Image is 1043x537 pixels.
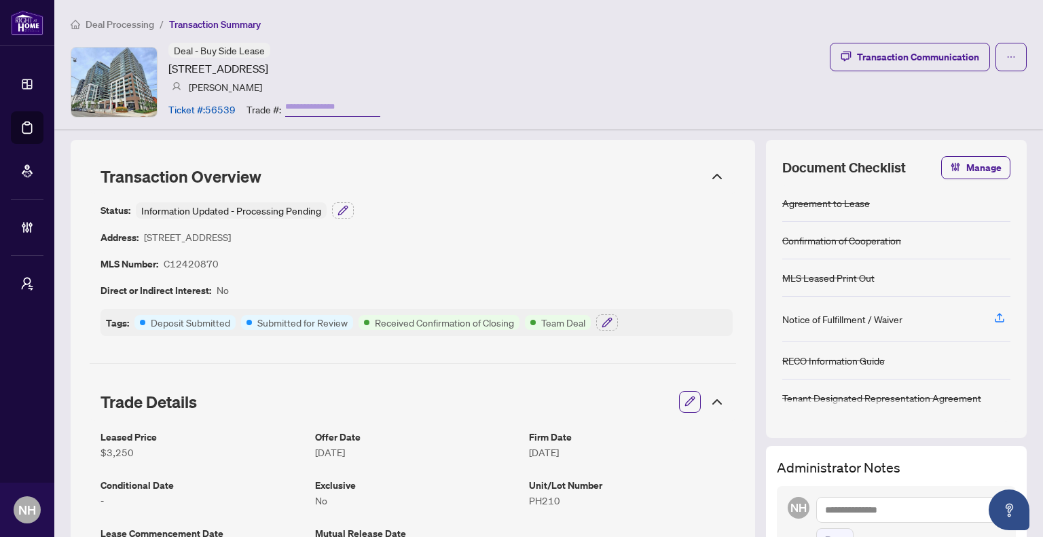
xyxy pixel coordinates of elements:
[782,196,870,210] div: Agreement to Lease
[168,60,268,77] article: [STREET_ADDRESS]
[160,16,164,32] li: /
[782,312,902,327] div: Notice of Fulfillment / Waiver
[315,445,519,460] article: [DATE]
[989,489,1029,530] button: Open asap
[136,202,327,219] div: Information Updated - Processing Pending
[100,229,139,245] article: Address:
[529,429,733,445] article: Firm Date
[144,229,231,245] article: [STREET_ADDRESS]
[529,493,733,508] article: PH210
[782,390,981,405] div: Tenant Designated Representation Agreement
[782,233,901,248] div: Confirmation of Cooperation
[790,499,807,517] span: NH
[100,429,304,445] article: Leased Price
[257,315,348,330] article: Submitted for Review
[164,256,219,272] article: C12420870
[100,392,197,412] span: Trade Details
[100,256,158,272] article: MLS Number:
[100,477,304,493] article: Conditional Date
[100,202,130,219] article: Status:
[86,18,154,31] span: Deal Processing
[941,156,1010,179] button: Manage
[782,353,885,368] div: RECO Information Guide
[857,46,979,68] div: Transaction Communication
[100,166,261,187] span: Transaction Overview
[246,102,281,117] article: Trade #:
[830,43,990,71] button: Transaction Communication
[529,445,733,460] article: [DATE]
[100,493,304,508] article: -
[20,277,34,291] span: user-switch
[71,20,80,29] span: home
[541,315,585,330] article: Team Deal
[1006,52,1016,62] span: ellipsis
[315,429,519,445] article: Offer Date
[18,500,36,519] span: NH
[217,282,229,298] article: No
[174,44,265,56] span: Deal - Buy Side Lease
[189,79,262,94] article: [PERSON_NAME]
[71,48,157,117] img: IMG-C12420870_1.jpg
[315,493,519,508] article: No
[782,158,906,177] span: Document Checklist
[782,270,875,285] div: MLS Leased Print Out
[315,477,519,493] article: Exclusive
[169,18,261,31] span: Transaction Summary
[168,102,236,117] article: Ticket #: 56539
[106,315,129,331] article: Tags:
[172,82,181,92] img: svg%3e
[375,315,514,330] article: Received Confirmation of Closing
[90,159,736,194] div: Transaction Overview
[966,157,1002,179] span: Manage
[100,282,211,298] article: Direct or Indirect Interest:
[11,10,43,35] img: logo
[151,315,230,330] article: Deposit Submitted
[529,477,733,493] article: Unit/Lot Number
[100,445,304,460] article: $3,250
[90,383,736,421] div: Trade Details
[777,457,1016,478] h3: Administrator Notes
